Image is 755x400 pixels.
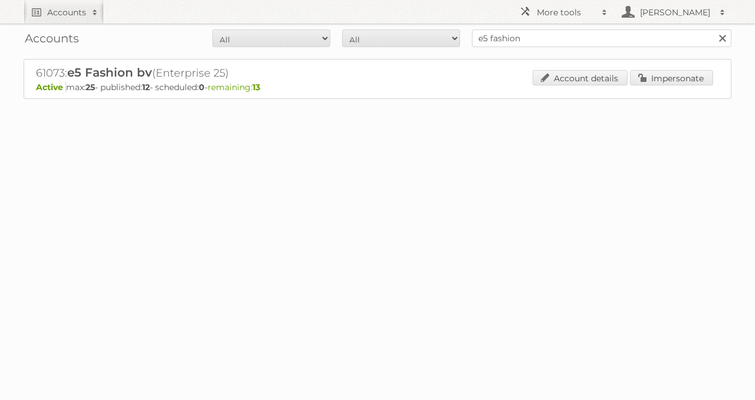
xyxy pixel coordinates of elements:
strong: 25 [86,82,95,92]
strong: 12 [142,82,150,92]
h2: 61073: (Enterprise 25) [36,65,449,81]
a: Impersonate [630,70,713,85]
p: max: - published: - scheduled: - [36,82,719,92]
h2: Accounts [47,6,86,18]
span: Active [36,82,66,92]
h2: More tools [537,6,596,18]
strong: 13 [252,82,260,92]
a: Account details [533,70,628,85]
strong: 0 [199,82,205,92]
h2: [PERSON_NAME] [637,6,714,18]
span: e5 Fashion bv [67,65,152,80]
span: remaining: [208,82,260,92]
